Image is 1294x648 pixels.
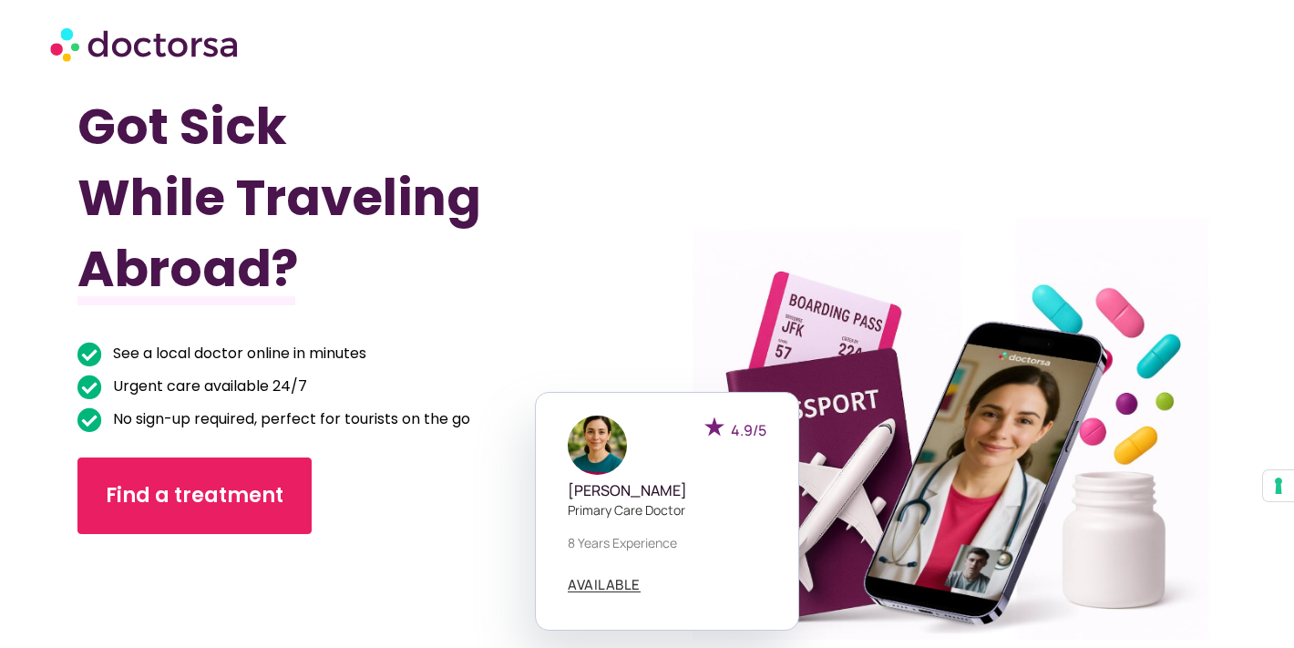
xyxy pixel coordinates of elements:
[568,533,766,552] p: 8 years experience
[731,420,766,440] span: 4.9/5
[568,578,641,591] span: AVAILABLE
[568,500,766,519] p: Primary care doctor
[108,341,366,366] span: See a local doctor online in minutes
[108,406,470,432] span: No sign-up required, perfect for tourists on the go
[568,578,641,592] a: AVAILABLE
[108,374,307,399] span: Urgent care available 24/7
[77,91,561,304] h1: Got Sick While Traveling Abroad?
[568,482,766,499] h5: [PERSON_NAME]
[1263,470,1294,501] button: Your consent preferences for tracking technologies
[77,458,312,534] a: Find a treatment
[106,481,283,510] span: Find a treatment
